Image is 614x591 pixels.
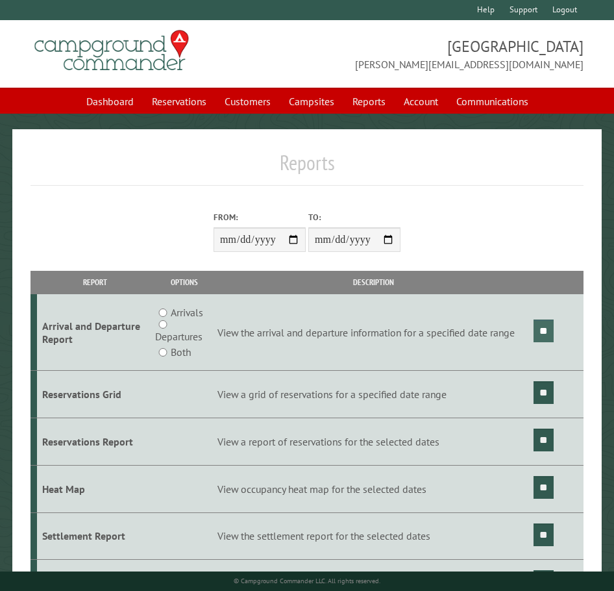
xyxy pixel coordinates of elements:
small: © Campground Commander LLC. All rights reserved. [234,577,380,585]
label: Both [171,344,191,360]
label: To: [308,211,400,223]
label: Arrivals [171,305,203,320]
label: Departures [155,329,203,344]
a: Reservations [144,89,214,114]
a: Communications [448,89,536,114]
td: Arrival and Departure Report [37,294,153,371]
img: Campground Commander [31,25,193,76]
a: Reports [345,89,393,114]
th: Options [153,271,215,294]
td: Heat Map [37,465,153,512]
td: Settlement Report [37,512,153,560]
th: Report [37,271,153,294]
a: Dashboard [79,89,141,114]
td: View a report of reservations for the selected dates [215,418,532,465]
span: [GEOGRAPHIC_DATA] [PERSON_NAME][EMAIL_ADDRESS][DOMAIN_NAME] [307,36,583,72]
td: View a grid of reservations for a specified date range [215,371,532,418]
td: View occupancy heat map for the selected dates [215,465,532,512]
th: Description [215,271,532,294]
td: Reservations Report [37,418,153,465]
h1: Reports [31,150,583,186]
a: Customers [217,89,278,114]
label: From: [214,211,306,223]
td: View the arrival and departure information for a specified date range [215,294,532,371]
a: Campsites [281,89,342,114]
a: Account [396,89,446,114]
td: View the settlement report for the selected dates [215,512,532,560]
td: Reservations Grid [37,371,153,418]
